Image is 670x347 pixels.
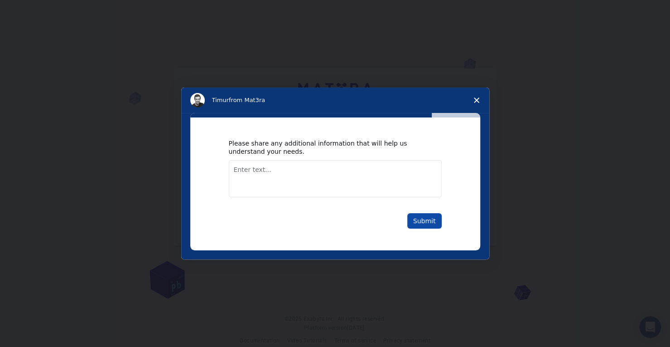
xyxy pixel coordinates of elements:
span: Support [18,6,51,15]
img: Profile image for Timur [190,93,205,108]
span: Close survey [464,88,489,113]
span: from Mat3ra [229,97,265,103]
textarea: Enter text... [229,160,442,197]
button: Submit [407,213,442,229]
div: Please share any additional information that will help us understand your needs. [229,139,428,156]
span: Timur [212,97,229,103]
